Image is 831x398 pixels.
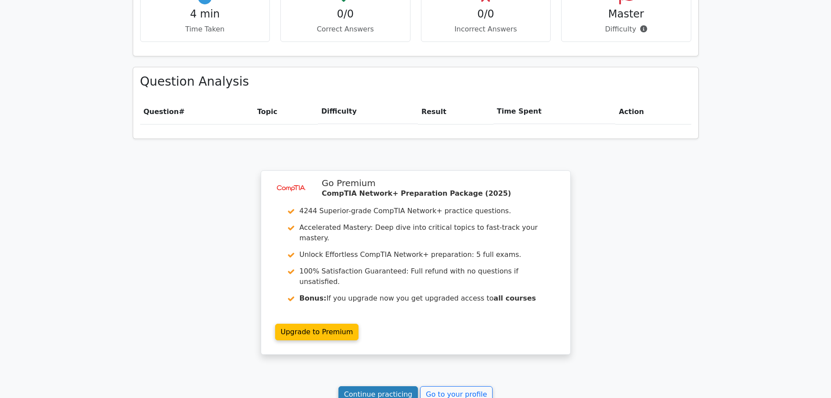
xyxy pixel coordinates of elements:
[140,99,254,124] th: #
[254,99,318,124] th: Topic
[148,24,263,35] p: Time Taken
[428,24,544,35] p: Incorrect Answers
[140,74,691,89] h3: Question Analysis
[428,8,544,21] h4: 0/0
[275,324,359,340] a: Upgrade to Premium
[318,99,418,124] th: Difficulty
[615,99,691,124] th: Action
[569,24,684,35] p: Difficulty
[288,24,403,35] p: Correct Answers
[418,99,493,124] th: Result
[144,107,179,116] span: Question
[493,99,615,124] th: Time Spent
[569,8,684,21] h4: Master
[288,8,403,21] h4: 0/0
[148,8,263,21] h4: 4 min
